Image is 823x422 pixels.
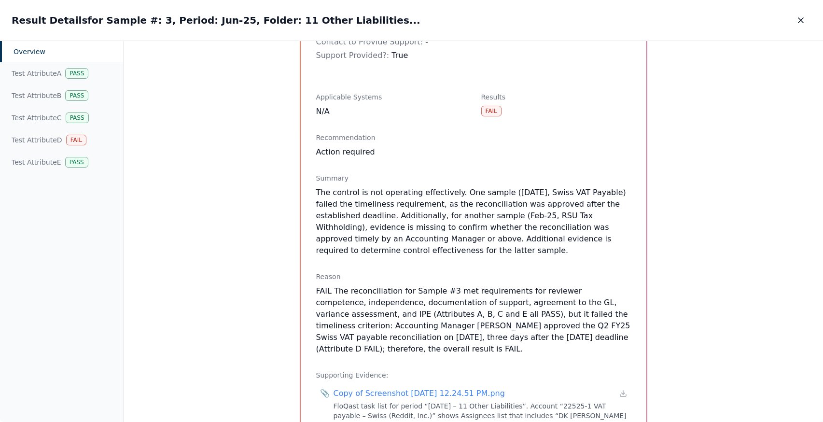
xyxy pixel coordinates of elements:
[12,14,420,27] h2: Result Details for Sample #: 3, Period: Jun-25, Folder: 11 Other Liabilities...
[316,133,631,142] div: Recommendation
[481,92,631,102] div: Results
[320,388,330,399] span: 📎
[316,173,631,183] div: Summary
[65,68,88,79] div: Pass
[316,187,631,256] p: The control is not operating effectively. One sample ([DATE], Swiss VAT Payable) failed the timel...
[66,135,86,145] div: Fail
[316,50,466,61] div: True
[316,37,423,46] span: Contact to Provide Support :
[316,370,631,380] div: Supporting Evidence:
[481,106,502,116] div: Fail
[316,146,631,158] div: Action required
[619,390,627,397] a: Download file
[316,51,390,60] span: Support Provided? :
[316,272,631,281] div: Reason
[316,106,466,117] div: N/A
[65,157,88,168] div: Pass
[316,92,466,102] div: Applicable Systems
[316,36,466,48] div: -
[66,113,89,123] div: Pass
[334,388,505,399] div: Copy of Screenshot [DATE] 12.24.51 PM.png
[65,90,88,101] div: Pass
[316,285,631,355] p: FAIL The reconciliation for Sample #3 met requirements for reviewer competence, independence, doc...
